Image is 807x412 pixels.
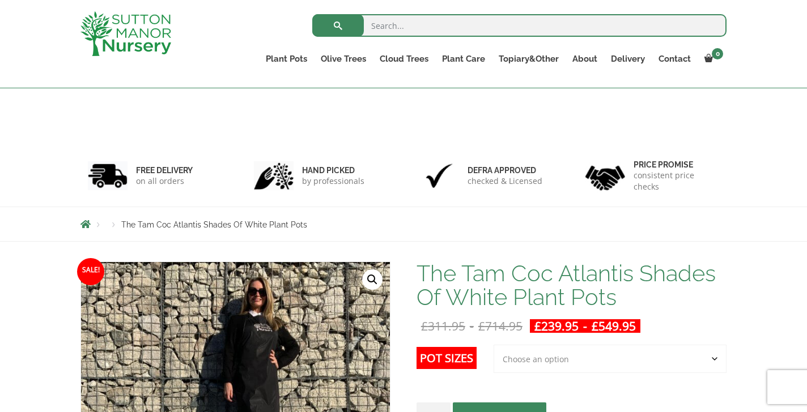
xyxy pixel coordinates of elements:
ins: - [530,319,640,333]
p: on all orders [136,175,193,187]
a: Plant Pots [259,51,314,67]
img: logo [80,11,171,56]
h6: hand picked [302,165,364,175]
img: 2.jpg [254,161,294,190]
a: About [566,51,604,67]
input: Search... [312,14,727,37]
p: consistent price checks [634,170,720,192]
span: £ [534,318,541,334]
a: Delivery [604,51,652,67]
h6: Price promise [634,160,720,170]
a: 0 [698,51,727,67]
img: 3.jpg [419,161,459,190]
del: - [417,319,527,333]
bdi: 239.95 [534,318,579,334]
h1: The Tam Coc Atlantis Shades Of White Plant Pots [417,261,727,309]
bdi: 549.95 [592,318,636,334]
h6: Defra approved [468,165,542,175]
bdi: 311.95 [421,318,465,334]
a: Cloud Trees [373,51,435,67]
bdi: 714.95 [478,318,523,334]
a: View full-screen image gallery [362,269,383,290]
span: Sale! [77,258,104,285]
a: Plant Care [435,51,492,67]
img: 4.jpg [585,158,625,193]
span: £ [592,318,598,334]
span: The Tam Coc Atlantis Shades Of White Plant Pots [121,220,307,229]
p: checked & Licensed [468,175,542,187]
p: by professionals [302,175,364,187]
label: Pot Sizes [417,347,477,369]
h6: FREE DELIVERY [136,165,193,175]
span: 0 [712,48,723,59]
span: £ [421,318,428,334]
a: Topiary&Other [492,51,566,67]
img: 1.jpg [88,161,128,190]
a: Contact [652,51,698,67]
span: £ [478,318,485,334]
nav: Breadcrumbs [80,220,727,229]
a: Olive Trees [314,51,373,67]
